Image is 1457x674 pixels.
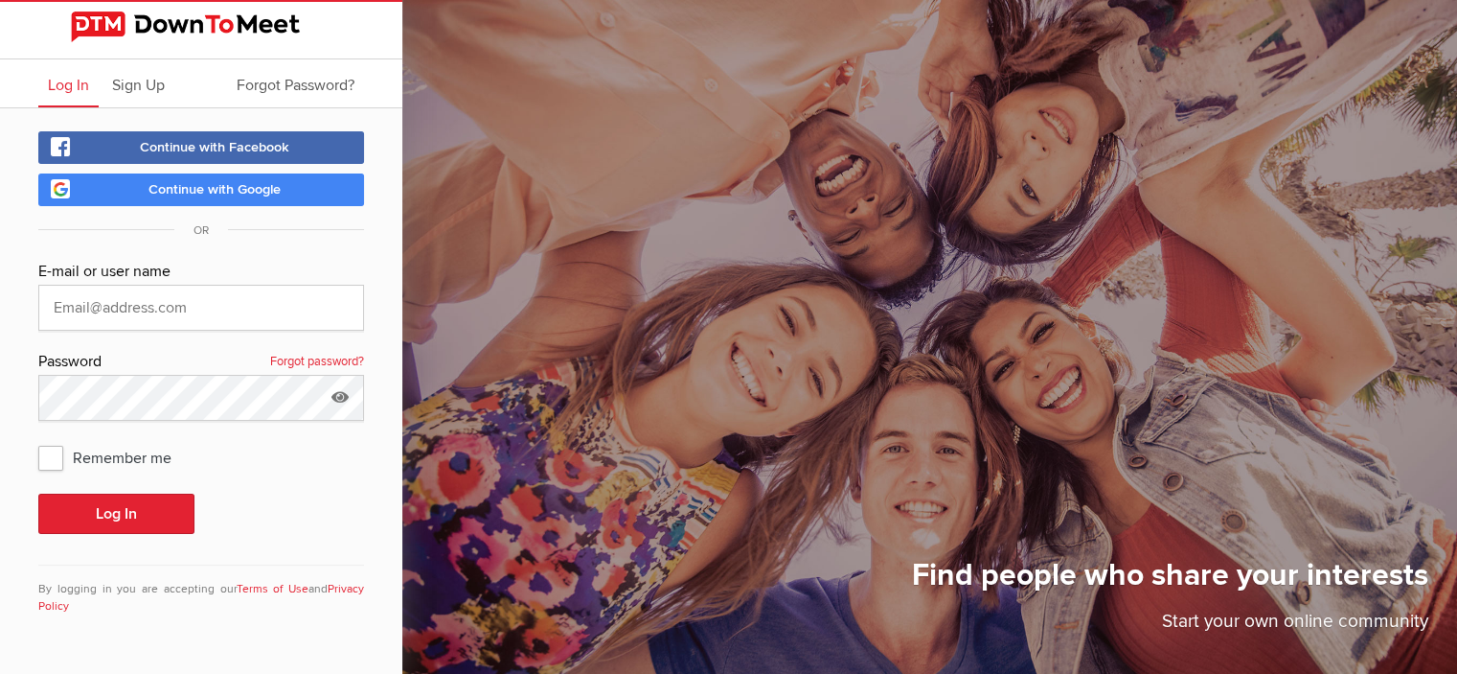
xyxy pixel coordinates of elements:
span: OR [174,223,228,238]
a: Forgot Password? [227,59,364,107]
span: Forgot Password? [237,76,354,95]
a: Sign Up [102,59,174,107]
a: Continue with Facebook [38,131,364,164]
span: Sign Up [112,76,165,95]
a: Terms of Use [237,582,309,596]
span: Continue with Google [148,181,281,198]
span: Continue with Facebook [140,139,289,155]
input: Email@address.com [38,285,364,331]
span: Remember me [38,440,191,475]
button: Log In [38,494,194,534]
div: By logging in you are accepting our and [38,565,364,616]
div: Password [38,350,364,375]
h1: Find people who share your interests [912,556,1428,608]
p: Start your own online community [912,608,1428,645]
img: DownToMeet [71,12,331,42]
a: Continue with Google [38,174,364,206]
a: Log In [38,59,99,107]
div: E-mail or user name [38,260,364,285]
a: Forgot password? [270,350,364,375]
span: Log In [48,76,89,95]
